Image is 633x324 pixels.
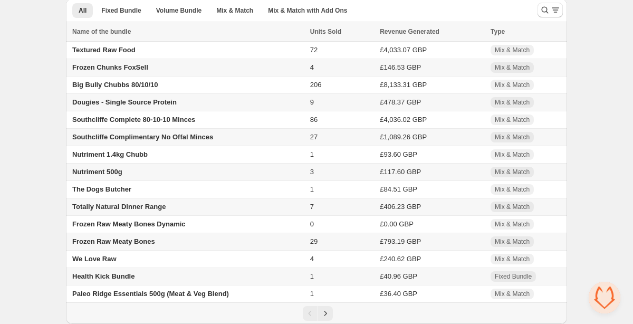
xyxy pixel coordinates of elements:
[72,133,213,141] span: Southcliffe Complimentary No Offal Minces
[79,6,87,15] span: All
[380,81,427,89] span: £8,133.31 GBP
[380,237,421,245] span: £793.19 GBP
[72,272,135,280] span: Health Kick Bundle
[310,98,314,106] span: 9
[495,255,530,263] span: Mix & Match
[495,98,530,107] span: Mix & Match
[156,6,202,15] span: Volume Bundle
[310,26,352,37] button: Units Sold
[310,203,314,211] span: 7
[380,168,421,176] span: £117.60 GBP
[380,26,450,37] button: Revenue Generated
[66,302,567,324] nav: Pagination
[380,133,427,141] span: £1,089.26 GBP
[495,220,530,228] span: Mix & Match
[216,6,253,15] span: Mix & Match
[72,116,195,123] span: Southcliffe Complete 80-10-10 Minces
[495,168,530,176] span: Mix & Match
[101,6,141,15] span: Fixed Bundle
[72,81,158,89] span: Big Bully Chubbs 80/10/10
[380,290,417,298] span: £36.40 GBP
[495,290,530,298] span: Mix & Match
[310,81,322,89] span: 206
[310,168,314,176] span: 3
[380,150,417,158] span: £93.60 GBP
[495,46,530,54] span: Mix & Match
[538,3,563,17] button: Search and filter results
[495,150,530,159] span: Mix & Match
[310,272,314,280] span: 1
[310,220,314,228] span: 0
[72,220,186,228] span: Frozen Raw Meaty Bones Dynamic
[495,272,532,281] span: Fixed Bundle
[72,26,304,37] div: Name of the bundle
[310,150,314,158] span: 1
[310,63,314,71] span: 4
[380,98,421,106] span: £478.37 GBP
[380,26,439,37] span: Revenue Generated
[310,237,318,245] span: 29
[380,46,427,54] span: £4,033.07 GBP
[380,203,421,211] span: £406.23 GBP
[380,220,414,228] span: £0.00 GBP
[495,185,530,194] span: Mix & Match
[72,98,177,106] span: Dougies - Single Source Protein
[318,306,333,321] button: Next
[495,63,530,72] span: Mix & Match
[72,168,122,176] span: Nutriment 500g
[72,237,155,245] span: Frozen Raw Meaty Bones
[72,203,166,211] span: Totally Natural Dinner Range
[495,203,530,211] span: Mix & Match
[495,237,530,246] span: Mix & Match
[380,255,421,263] span: £240.62 GBP
[268,6,347,15] span: Mix & Match with Add Ons
[310,26,341,37] span: Units Sold
[380,185,417,193] span: £84.51 GBP
[495,116,530,124] span: Mix & Match
[310,46,318,54] span: 72
[310,116,318,123] span: 86
[380,116,427,123] span: £4,036.02 GBP
[72,255,117,263] span: We Love Raw
[380,272,417,280] span: £40.96 GBP
[495,133,530,141] span: Mix & Match
[72,150,148,158] span: Nutriment 1.4kg Chubb
[72,63,148,71] span: Frozen Chunks FoxSell
[491,26,561,37] div: Type
[495,81,530,89] span: Mix & Match
[72,46,136,54] span: Textured Raw Food
[72,185,131,193] span: The Dogs Butcher
[310,133,318,141] span: 27
[310,290,314,298] span: 1
[72,290,229,298] span: Paleo Ridge Essentials 500g (Meat & Veg Blend)
[589,282,620,313] a: Open chat
[380,63,421,71] span: £146.53 GBP
[310,185,314,193] span: 1
[310,255,314,263] span: 4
